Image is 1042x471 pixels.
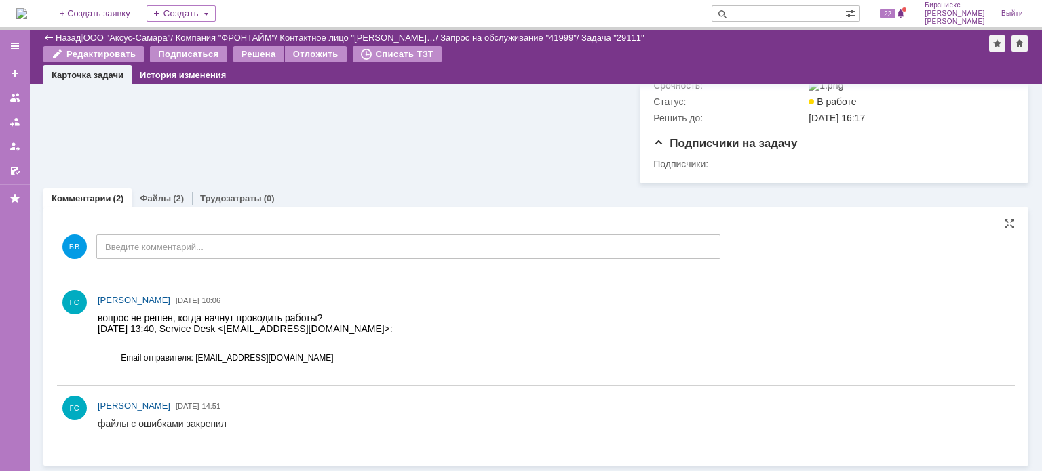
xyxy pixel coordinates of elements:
[62,234,87,259] span: БВ
[925,9,985,18] span: [PERSON_NAME]
[113,193,124,203] div: (2)
[52,70,123,80] a: Карточка задачи
[279,33,436,43] a: Контактное лицо "[PERSON_NAME]…
[147,5,216,22] div: Создать
[4,136,26,157] a: Мои заявки
[4,62,26,84] a: Создать заявку
[4,160,26,182] a: Мои согласования
[16,8,27,19] img: logo
[176,402,199,410] span: [DATE]
[52,193,111,203] a: Комментарии
[845,6,859,19] span: Расширенный поиск
[4,111,26,133] a: Заявки в моей ответственности
[83,33,176,43] div: /
[39,33,92,43] span: 1496579436
[653,112,806,123] div: Решить до:
[653,137,797,150] span: Подписчики на задачу
[16,8,27,19] a: Перейти на домашнюю страницу
[653,96,806,107] div: Статус:
[173,193,184,203] div: (2)
[176,296,199,304] span: [DATE]
[279,33,440,43] div: /
[809,112,865,123] span: [DATE] 16:17
[23,41,235,50] span: Email отправителя: [EMAIL_ADDRESS][DOMAIN_NAME]
[200,193,262,203] a: Трудозатраты
[1011,35,1028,52] div: Сделать домашней страницей
[98,295,170,305] span: [PERSON_NAME]
[1004,218,1015,229] div: На всю страницу
[264,193,275,203] div: (0)
[809,80,843,91] img: 1.png
[653,159,806,169] div: Подписчики:
[581,33,644,43] div: Задача "29111"
[653,80,806,91] div: Срочность:
[98,401,170,411] span: [PERSON_NAME]
[176,33,275,43] a: Компания "ФРОНТАЙМ"
[56,33,81,43] a: Назад
[880,9,895,18] span: 22
[440,33,581,43] div: /
[98,293,170,307] a: [PERSON_NAME]
[140,193,171,203] a: Файлы
[4,87,26,108] a: Заявки на командах
[202,296,221,304] span: 10:06
[126,11,286,22] a: [EMAIL_ADDRESS][DOMAIN_NAME]
[202,402,221,410] span: 14:51
[925,18,985,26] span: [PERSON_NAME]
[81,32,83,42] div: |
[440,33,577,43] a: Запрос на обслуживание "41999"
[176,33,280,43] div: /
[989,35,1005,52] div: Добавить в избранное
[809,96,856,107] span: В работе
[83,33,171,43] a: ООО "Аксус-Самара"
[140,70,226,80] a: История изменения
[98,399,170,413] a: [PERSON_NAME]
[925,1,985,9] span: Бирзниекс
